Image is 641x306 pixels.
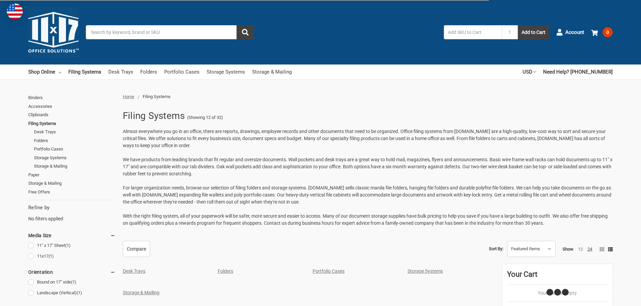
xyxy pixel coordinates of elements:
a: Storage Systems [207,64,245,79]
a: Storage & Mailing [252,64,292,79]
a: Clipboards [28,111,115,119]
a: Desk Trays [34,128,115,136]
span: (1) [77,290,82,295]
p: With the right filing system, all of your paperwork will be safer, more secure and easier to acce... [123,213,613,227]
p: For larger organization needs, browse our selection of filing folders and storage systems. [DOMAI... [123,184,613,206]
a: Storage Systems [34,154,115,162]
a: Home [123,94,134,99]
a: Binders [28,93,115,102]
a: 0 [591,24,613,41]
a: 11" x 17" Sheet [28,241,115,250]
a: Accessories [28,102,115,111]
a: Compare [123,241,150,257]
a: Storage Systems [407,268,443,274]
div: Your Cart [507,269,608,285]
a: Account [556,24,584,41]
input: Search by keyword, brand or SKU [86,25,254,39]
a: Storage & Mailing [34,162,115,171]
span: (1) [71,279,76,285]
img: 11x17.com [28,7,79,57]
span: (Showing 12 of 32) [187,114,223,121]
h5: Media Size [28,231,115,239]
a: Landscape (Vertical) [28,289,115,298]
a: Storage & Mailing [28,179,115,188]
h1: Filing Systems [123,107,185,125]
a: 12 [578,247,583,252]
button: Add to Cart [518,25,549,39]
a: Folders [140,64,157,79]
a: Filing Systems [68,64,101,79]
label: Sort By: [489,244,503,254]
a: Free Offers [28,188,115,196]
a: Portfolio Cases [313,268,345,274]
a: USD [523,64,536,79]
span: Filing Systems [143,94,171,99]
a: Portfolio Cases [34,145,115,154]
span: Show [563,247,573,252]
input: Add SKU to Cart [444,25,502,39]
div: No filters applied [28,204,115,222]
p: We have products from leading brands that fit regular and oversize documents. Wall pockets and de... [123,156,613,177]
a: Filing Systems [28,119,115,128]
h5: Orientation [28,268,115,276]
a: Folders [218,268,233,274]
span: (1) [48,254,54,259]
a: Desk Trays [108,64,133,79]
a: Paper [28,171,115,179]
a: Storage & Mailing [123,290,159,295]
a: Bound on 17" side [28,278,115,287]
span: 0 [603,27,613,37]
a: Shop Online [28,64,61,79]
iframe: Google Customer Reviews [585,288,641,306]
a: Portfolio Cases [164,64,200,79]
p: Your Cart Is Empty. [507,290,608,297]
span: (1) [65,243,71,248]
img: duty and tax information for United States [7,3,23,19]
a: Desk Trays [123,268,145,274]
h5: Refine by [28,204,115,212]
span: Account [565,29,584,36]
a: Need Help? [PHONE_NUMBER] [543,64,613,79]
a: Folders [34,136,115,145]
a: 11x17 [28,252,115,261]
p: Almost everywhere you go in an office, there are reports, drawings, employee records and other do... [123,128,613,149]
a: 24 [587,247,592,252]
